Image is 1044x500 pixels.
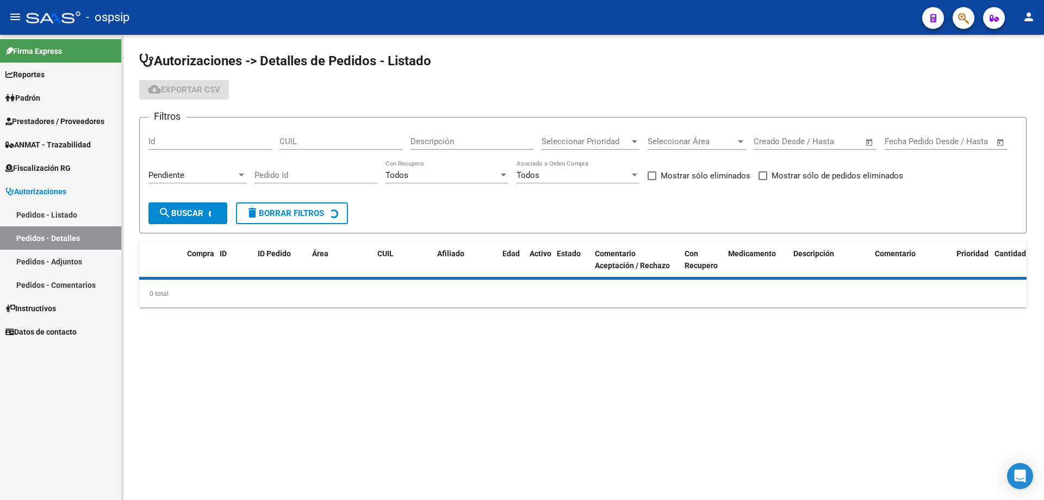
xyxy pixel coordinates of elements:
span: ANMAT - Trazabilidad [5,139,91,151]
span: Compra [187,249,214,258]
datatable-header-cell: Compra [183,242,215,278]
span: Seleccionar Área [648,137,736,146]
datatable-header-cell: Cantidad [990,242,1034,278]
button: Borrar Filtros [236,202,348,224]
span: Prioridad [956,249,989,258]
span: Con Recupero [685,249,718,270]
datatable-header-cell: Con Recupero [680,242,724,278]
span: Reportes [5,69,45,81]
span: Fiscalización RG [5,162,71,174]
span: Buscar [158,208,203,218]
datatable-header-cell: CUIL [373,242,433,278]
datatable-header-cell: Comentario Aceptación / Rechazo [591,242,680,278]
mat-icon: cloud_download [148,83,161,96]
span: Padrón [5,92,40,104]
h3: Filtros [148,109,186,124]
datatable-header-cell: Comentario [871,242,952,278]
datatable-header-cell: ID Pedido [253,242,308,278]
span: ID Pedido [258,249,291,258]
span: CUIL [377,249,394,258]
datatable-header-cell: Medicamento [724,242,789,278]
datatable-header-cell: Estado [552,242,591,278]
div: 0 total [139,280,1027,307]
span: Activo [530,249,551,258]
input: Start date [754,137,789,146]
button: Open calendar [863,136,876,149]
datatable-header-cell: ID [215,242,253,278]
mat-icon: menu [9,10,22,23]
span: ID [220,249,227,258]
input: Start date [885,137,920,146]
mat-icon: person [1022,10,1035,23]
span: Descripción [793,249,834,258]
span: Mostrar sólo de pedidos eliminados [772,169,903,182]
input: End date [930,137,983,146]
span: Instructivos [5,303,56,314]
span: Edad [502,249,520,258]
span: Comentario Aceptación / Rechazo [595,249,670,270]
input: End date [799,137,852,146]
button: Exportar CSV [139,80,229,100]
span: Prestadores / Proveedores [5,115,104,127]
span: Autorizaciones -> Detalles de Pedidos - Listado [139,53,431,69]
datatable-header-cell: Afiliado [433,242,498,278]
span: Pendiente [148,170,184,180]
span: Afiliado [437,249,464,258]
button: Open calendar [995,136,1007,149]
mat-icon: delete [246,206,259,219]
span: Firma Express [5,45,62,57]
mat-icon: search [158,206,171,219]
span: Todos [517,170,539,180]
span: Comentario [875,249,916,258]
span: Seleccionar Prioridad [542,137,630,146]
span: Exportar CSV [148,85,220,95]
span: Cantidad [995,249,1026,258]
span: Todos [386,170,408,180]
span: Mostrar sólo eliminados [661,169,750,182]
span: Área [312,249,328,258]
span: - ospsip [86,5,129,29]
datatable-header-cell: Prioridad [952,242,990,278]
datatable-header-cell: Activo [525,242,552,278]
button: Buscar [148,202,227,224]
span: Medicamento [728,249,776,258]
div: Open Intercom Messenger [1007,463,1033,489]
span: Estado [557,249,581,258]
datatable-header-cell: Descripción [789,242,871,278]
span: Borrar Filtros [246,208,324,218]
span: Autorizaciones [5,186,66,197]
span: Datos de contacto [5,326,77,338]
datatable-header-cell: Edad [498,242,525,278]
datatable-header-cell: Área [308,242,373,278]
